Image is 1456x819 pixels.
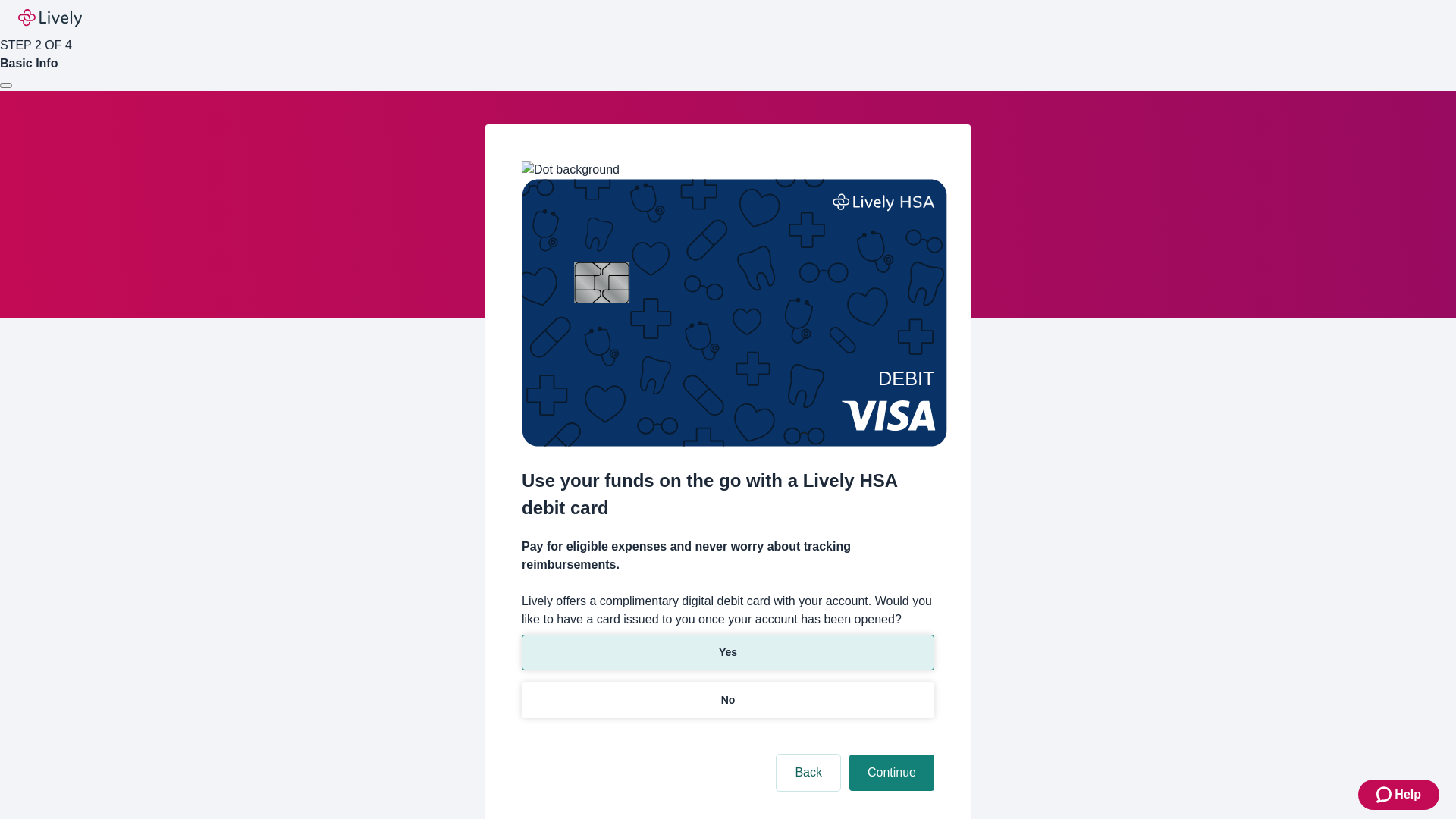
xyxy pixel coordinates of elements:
[18,9,82,27] img: Lively
[721,692,736,708] p: No
[719,645,737,661] p: Yes
[522,682,934,718] button: No
[522,161,620,179] img: Dot background
[1376,786,1395,804] svg: Zendesk support icon
[522,592,934,629] label: Lively offers a complimentary digital debit card with your account. Would you like to have a card...
[522,179,947,447] img: Debit card
[1358,780,1439,810] button: Zendesk support iconHelp
[522,538,934,574] h4: Pay for eligible expenses and never worry about tracking reimbursements.
[849,755,934,791] button: Continue
[522,635,934,670] button: Yes
[522,467,934,522] h2: Use your funds on the go with a Lively HSA debit card
[777,755,840,791] button: Back
[1395,786,1421,804] span: Help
